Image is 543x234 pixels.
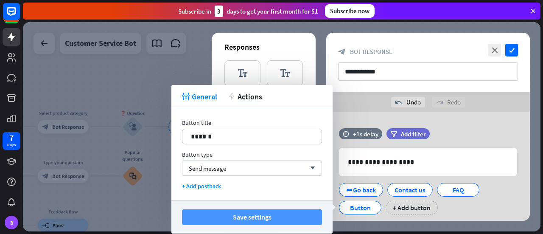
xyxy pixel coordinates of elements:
[189,164,226,172] span: Send message
[3,132,20,150] a: 7 days
[343,131,349,137] i: time
[7,3,32,29] button: Open LiveChat chat widget
[350,48,392,56] span: Bot Response
[432,97,465,107] div: Redo
[182,119,322,127] div: Button title
[390,131,397,137] i: filter
[386,201,438,214] div: + Add button
[346,201,374,214] div: Button
[436,99,443,106] i: redo
[395,99,402,106] i: undo
[182,182,322,190] div: + Add postback
[9,134,14,142] div: 7
[346,183,376,196] div: ⬅ Go back
[488,44,501,56] i: close
[444,183,472,196] div: FAQ
[306,166,315,171] i: arrow_down
[192,92,217,101] span: General
[505,44,518,56] i: check
[182,209,322,225] button: Save settings
[178,6,318,17] div: Subscribe in days to get your first month for $1
[7,142,16,148] div: days
[238,92,262,101] span: Actions
[5,216,18,229] div: B
[391,97,425,107] div: Undo
[228,93,235,100] i: action
[182,151,322,158] div: Button type
[395,183,425,196] div: Contact us
[401,130,426,138] span: Add filter
[182,93,190,100] i: tweak
[353,130,378,138] div: +1s delay
[338,48,346,56] i: block_bot_response
[215,6,223,17] div: 3
[325,4,375,18] div: Subscribe now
